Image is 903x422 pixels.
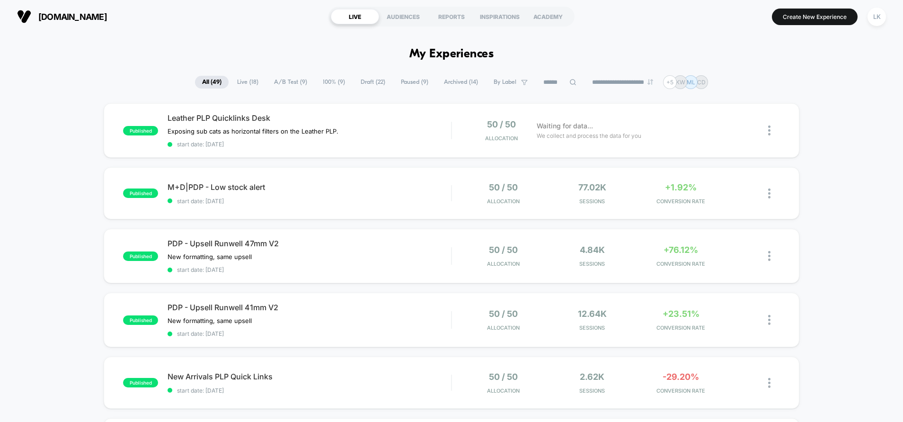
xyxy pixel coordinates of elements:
[487,387,520,394] span: Allocation
[676,79,685,86] p: KW
[537,121,593,131] span: Waiting for data...
[665,182,697,192] span: +1.92%
[639,324,723,331] span: CONVERSION RATE
[494,79,516,86] span: By Label
[647,79,653,85] img: end
[865,7,889,27] button: LK
[772,9,858,25] button: Create New Experience
[168,303,451,312] span: PDP - Upsell Runwell 41mm V2
[168,127,340,135] span: Exposing sub cats as horizontal filters on the Leather PLP.
[489,182,518,192] span: 50 / 50
[489,372,518,382] span: 50 / 50
[168,113,451,123] span: Leather PLP Quicklinks Desk
[168,141,451,148] span: start date: [DATE]
[168,182,451,192] span: M+D|PDP - Low stock alert
[437,76,485,89] span: Archived ( 14 )
[687,79,695,86] p: ML
[697,79,706,86] p: CD
[230,76,266,89] span: Live ( 18 )
[578,182,606,192] span: 77.02k
[427,9,476,24] div: REPORTS
[489,245,518,255] span: 50 / 50
[768,315,770,325] img: close
[123,126,158,135] span: published
[17,9,31,24] img: Visually logo
[768,126,770,135] img: close
[38,12,107,22] span: [DOMAIN_NAME]
[768,378,770,388] img: close
[550,260,634,267] span: Sessions
[524,9,572,24] div: ACADEMY
[123,378,158,387] span: published
[487,198,520,205] span: Allocation
[868,8,886,26] div: LK
[267,76,314,89] span: A/B Test ( 9 )
[168,330,451,337] span: start date: [DATE]
[550,198,634,205] span: Sessions
[168,317,252,324] span: New formatting, same upsell
[476,9,524,24] div: INSPIRATIONS
[123,189,158,198] span: published
[550,324,634,331] span: Sessions
[409,47,494,61] h1: My Experiences
[168,372,451,381] span: New Arrivals PLP Quick Links
[168,198,451,205] span: start date: [DATE]
[639,387,723,394] span: CONVERSION RATE
[331,9,379,24] div: LIVE
[537,131,641,140] span: We collect and process the data for you
[123,251,158,261] span: published
[489,309,518,319] span: 50 / 50
[768,189,770,198] img: close
[550,387,634,394] span: Sessions
[768,251,770,261] img: close
[487,119,516,129] span: 50 / 50
[354,76,392,89] span: Draft ( 22 )
[14,9,110,24] button: [DOMAIN_NAME]
[639,198,723,205] span: CONVERSION RATE
[578,309,607,319] span: 12.64k
[195,76,229,89] span: All ( 49 )
[316,76,352,89] span: 100% ( 9 )
[485,135,518,142] span: Allocation
[663,309,699,319] span: +23.51%
[663,372,699,382] span: -29.20%
[168,239,451,248] span: PDP - Upsell Runwell 47mm V2
[123,315,158,325] span: published
[168,266,451,273] span: start date: [DATE]
[487,324,520,331] span: Allocation
[664,245,698,255] span: +76.12%
[394,76,435,89] span: Paused ( 9 )
[487,260,520,267] span: Allocation
[663,75,677,89] div: + 5
[639,260,723,267] span: CONVERSION RATE
[379,9,427,24] div: AUDIENCES
[168,253,252,260] span: New formatting, same upsell
[168,387,451,394] span: start date: [DATE]
[580,372,604,382] span: 2.62k
[580,245,605,255] span: 4.84k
